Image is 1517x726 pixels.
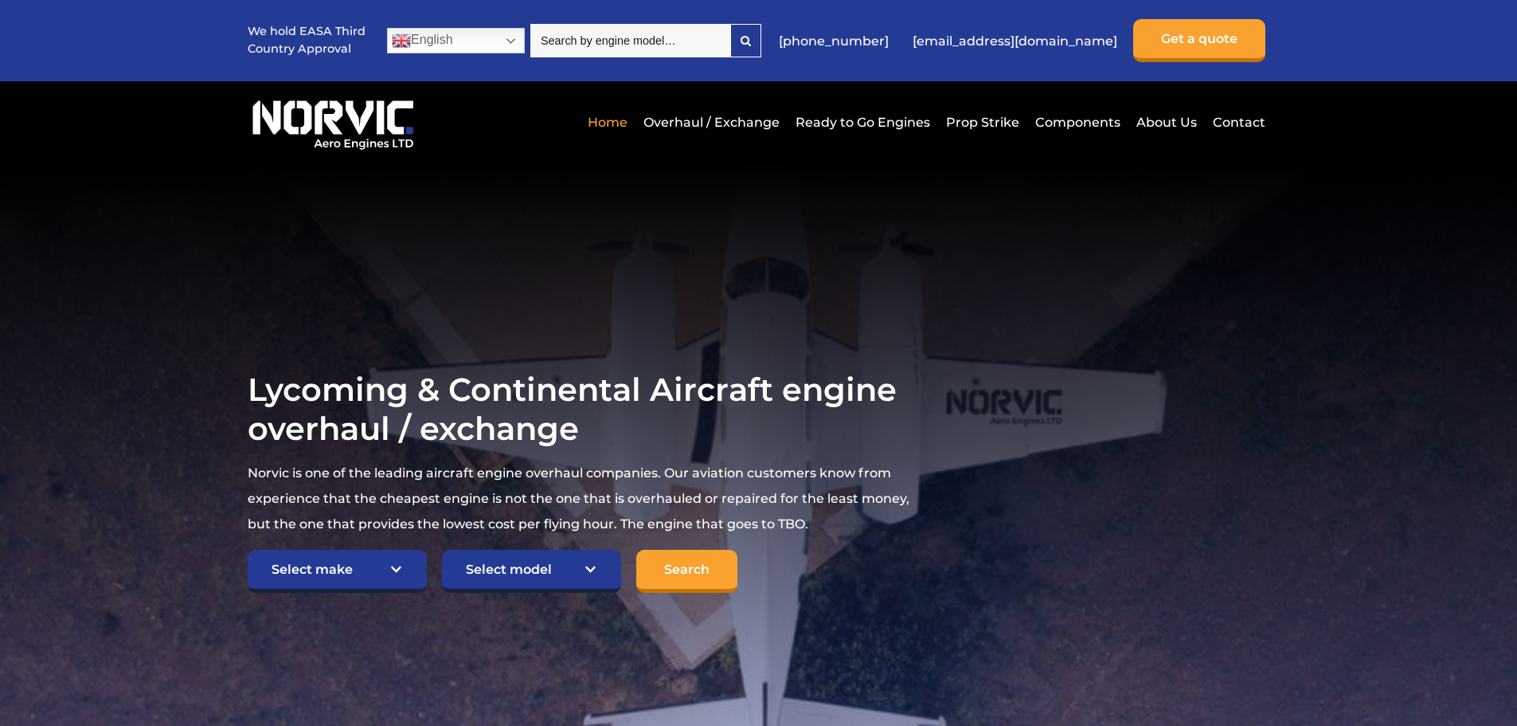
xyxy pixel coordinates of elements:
a: [EMAIL_ADDRESS][DOMAIN_NAME] [905,22,1125,61]
a: Contact [1209,103,1265,142]
a: English [387,28,525,53]
input: Search [636,550,737,593]
p: Norvic is one of the leading aircraft engine overhaul companies. Our aviation customers know from... [248,461,912,537]
h1: Lycoming & Continental Aircraft engine overhaul / exchange [248,370,912,448]
a: Components [1031,103,1124,142]
input: Search by engine model… [530,24,730,57]
a: About Us [1132,103,1201,142]
p: We hold EASA Third Country Approval [248,23,367,57]
a: Ready to Go Engines [792,103,934,142]
a: Home [584,103,631,142]
img: Norvic Aero Engines logo [248,93,418,151]
a: Overhaul / Exchange [639,103,784,142]
a: Get a quote [1133,19,1265,62]
a: Prop Strike [942,103,1023,142]
img: en [392,31,411,50]
a: [PHONE_NUMBER] [771,22,897,61]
